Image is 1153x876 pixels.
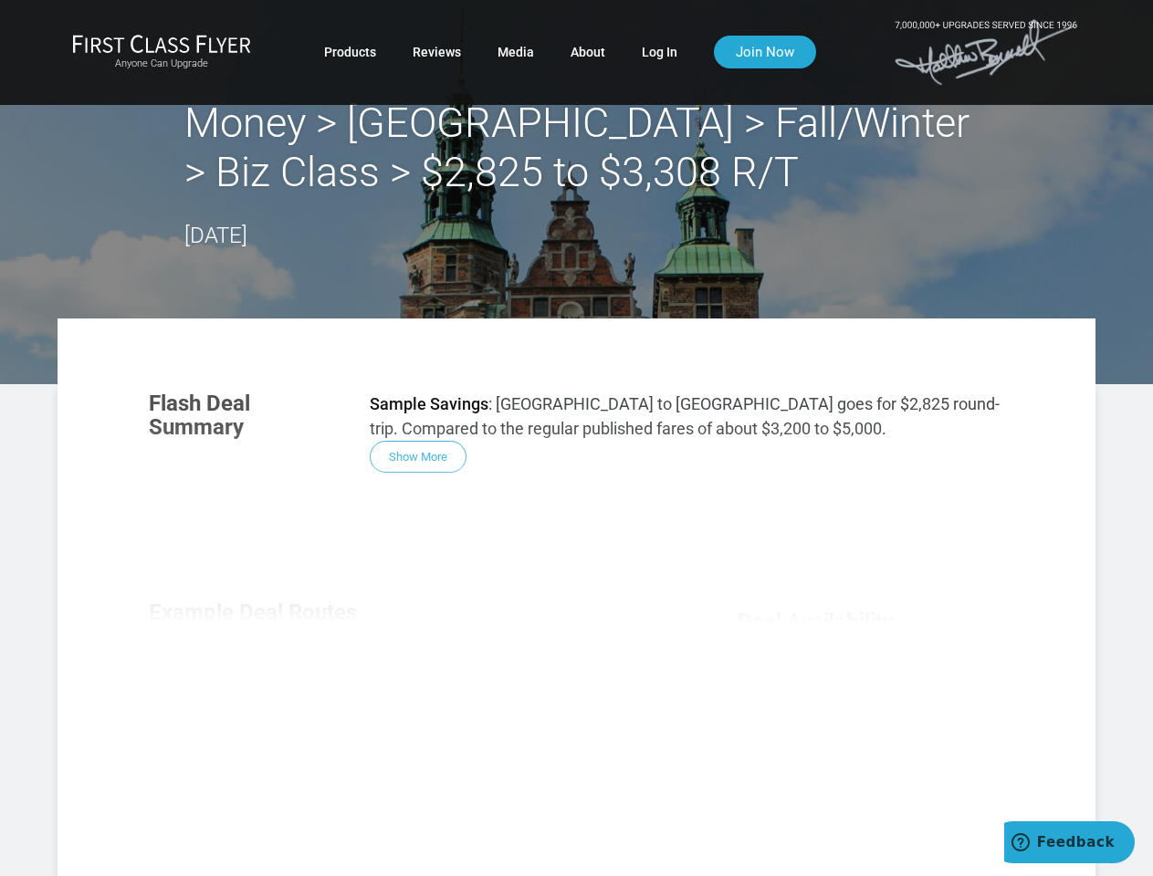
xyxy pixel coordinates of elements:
[413,36,461,68] a: Reviews
[72,34,251,53] img: First Class Flyer
[184,223,247,248] time: [DATE]
[324,36,376,68] a: Products
[370,394,488,413] strong: Sample Savings
[149,391,342,440] h3: Flash Deal Summary
[184,99,970,197] h2: Money > [GEOGRAPHIC_DATA] > Fall/Winter > Biz Class > $2,825 to $3,308 R/T
[72,57,251,70] small: Anyone Can Upgrade
[72,34,251,70] a: First Class FlyerAnyone Can Upgrade
[642,36,677,68] a: Log In
[1004,821,1135,867] iframe: Opens a widget where you can find more information
[571,36,605,68] a: About
[498,36,534,68] a: Media
[714,36,816,68] a: Join Now
[370,391,1004,441] p: : [GEOGRAPHIC_DATA] to [GEOGRAPHIC_DATA] goes for $2,825 round-trip. Compared to the regular publ...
